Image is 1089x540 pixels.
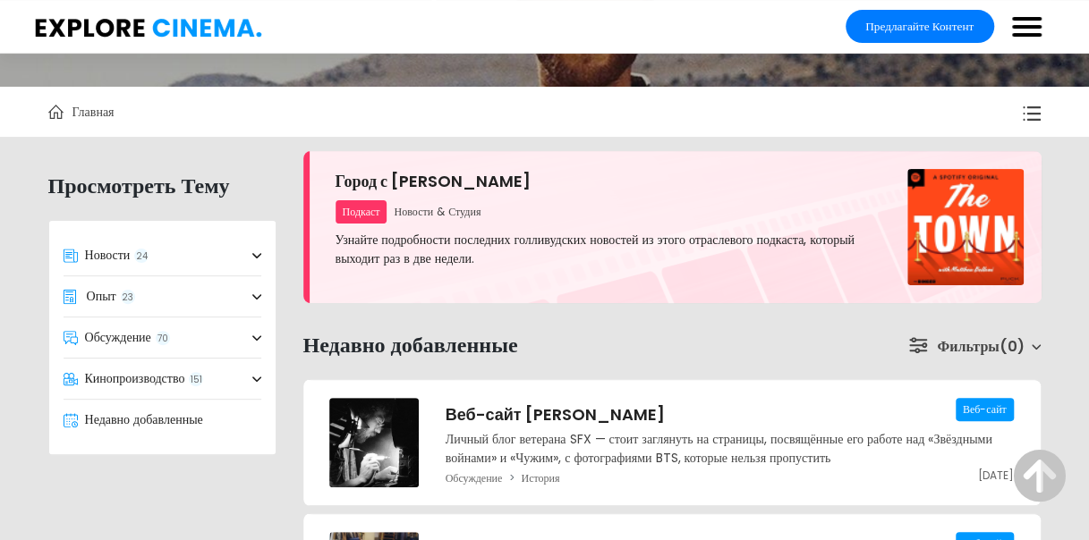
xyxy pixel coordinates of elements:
ya-tr-span: Недавно добавленные [303,330,518,359]
ya-tr-span: Новости [394,204,433,219]
ya-tr-span: 70 [157,332,168,345]
a: Кинопроизводство151 [49,359,276,399]
div: панировочный сухарь [35,87,715,137]
div: фильтр-представления [715,87,1055,137]
ya-tr-span: Личный блог ветерана SFX — стоит заглянуть на страницы, посвящённые его работе над «Звёздными вой... [446,430,992,467]
ya-tr-span: 24 [136,249,148,263]
ya-tr-span: Просмотреть Тему [48,171,230,200]
a: Главная [48,103,115,121]
a: Опыт23 [49,276,276,316]
a: Веб-сайт [PERSON_NAME]Личный блог ветерана SFX — стоит заглянуть на страницы, посвящённые его раб... [446,398,1014,468]
ya-tr-span: 23 [122,291,133,304]
ya-tr-span: Узнайте подробности последних голливудских новостей из этого отраслевого подкаста, который выходи... [336,231,855,267]
ya-tr-span: Главная [72,103,115,121]
div: панировочный сухарь [446,471,1014,485]
a: Обсуждение70 [49,317,276,358]
a: Фильтры0 [908,335,1041,359]
a: Новости24 [49,235,276,275]
img: Веб-сайт Денниса Лоу [329,398,419,487]
a: Предлагайте Контент [846,10,994,43]
ya-tr-span: Обсуждение [85,328,151,346]
ya-tr-span: Город с [PERSON_NAME] [336,170,531,192]
ya-tr-span: Фильтры [937,336,999,357]
a: Недавно добавленные [49,400,276,440]
ya-tr-span: Недавно добавленные [85,410,203,428]
ya-tr-span: Кинопроизводство [85,369,185,387]
ya-tr-span: Подкаст [343,204,380,219]
img: Исследуйте кинематограф. [35,19,262,38]
ya-tr-span: 0 [1008,336,1017,357]
ya-tr-span: Студия [448,204,481,219]
a: История [521,471,559,485]
h3: Веб-сайт [PERSON_NAME] [446,402,1014,426]
a: Город с [PERSON_NAME]Подкаст Новости СтудияУзнайте подробности последних голливудских новостей из... [336,169,857,268]
ya-tr-span: Новости [85,246,131,264]
img: Город с Мэтью Беллони [907,169,1024,285]
ya-tr-span: Обсуждение [446,470,503,485]
ya-tr-span: История [521,470,559,485]
ya-tr-span: Предлагайте Контент [865,18,974,35]
a: Обсуждение [446,471,503,485]
ya-tr-span: Опыт [87,287,116,305]
ya-tr-span: 151 [191,373,202,386]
